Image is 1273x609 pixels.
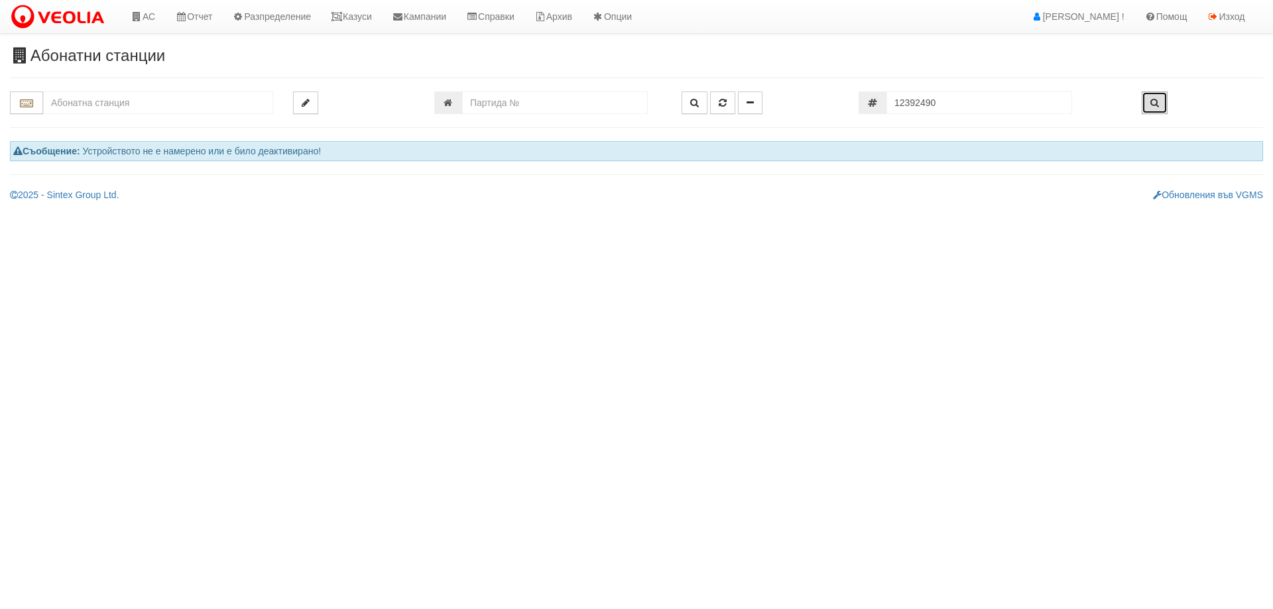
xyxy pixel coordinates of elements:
[10,3,111,31] img: VeoliaLogo.png
[10,190,119,200] a: 2025 - Sintex Group Ltd.
[13,146,80,156] strong: Съобщение:
[1153,190,1263,200] a: Обновления във VGMS
[886,91,1072,114] input: Сериен номер
[10,47,1263,64] h3: Абонатни станции
[83,146,322,156] span: Устройството не е намерено или е било деактивирано!
[462,91,648,114] input: Партида №
[43,91,273,114] input: Абонатна станция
